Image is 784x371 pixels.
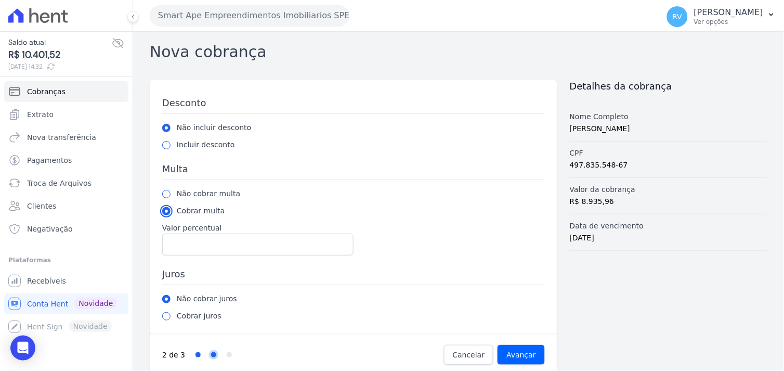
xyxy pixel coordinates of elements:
label: Não cobrar juros [177,293,237,304]
label: Cobrar juros [177,311,221,322]
a: Conta Hent Novidade [4,293,128,314]
p: 2 de 3 [162,350,185,361]
a: Clientes [4,196,128,216]
span: Extrato [27,109,54,120]
label: Nome Completo [570,111,767,122]
div: Open Intercom Messenger [10,336,35,361]
label: Cobrar multa [177,206,225,216]
h3: Juros [162,268,545,285]
div: Plataformas [8,254,124,266]
a: Cancelar [444,345,494,365]
span: Novidade [74,298,117,309]
span: R$ 8.935,96 [570,197,614,206]
label: Não cobrar multa [177,188,240,199]
a: Cobranças [4,81,128,102]
label: Valor percentual [162,223,354,234]
label: Não incluir desconto [177,122,251,133]
span: R$ 10.401,52 [8,48,112,62]
h3: Desconto [162,97,545,114]
span: Conta Hent [27,299,68,309]
h2: Nova cobrança [150,40,267,63]
span: Troca de Arquivos [27,178,92,188]
span: Cobranças [27,86,66,97]
span: [DATE] [570,234,594,242]
span: [PERSON_NAME] [570,124,630,133]
span: Negativação [27,224,73,234]
p: [PERSON_NAME] [694,7,763,18]
a: Recebíveis [4,271,128,291]
button: Smart Ape Empreendimentos Imobiliarios SPE LTDA [150,5,349,26]
a: Pagamentos [4,150,128,171]
a: Nova transferência [4,127,128,148]
h3: Multa [162,163,545,180]
span: Saldo atual [8,37,112,48]
span: Cancelar [453,350,485,360]
a: Extrato [4,104,128,125]
a: Troca de Arquivos [4,173,128,194]
label: CPF [570,148,767,159]
span: [DATE] 14:32 [8,62,112,71]
nav: Progress [162,345,444,365]
span: Clientes [27,201,56,211]
span: Pagamentos [27,155,72,165]
span: RV [673,13,683,20]
p: Ver opções [694,18,763,26]
button: RV [PERSON_NAME] Ver opções [659,2,784,31]
nav: Sidebar [8,81,124,337]
label: Data de vencimento [570,221,767,232]
input: Avançar [498,345,545,365]
label: Incluir desconto [177,139,235,150]
span: 497.835.548-67 [570,161,628,169]
h2: Detalhes da cobrança [570,80,767,93]
a: Negativação [4,219,128,239]
span: Recebíveis [27,276,66,286]
label: Valor da cobrança [570,184,767,195]
span: Nova transferência [27,132,96,143]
